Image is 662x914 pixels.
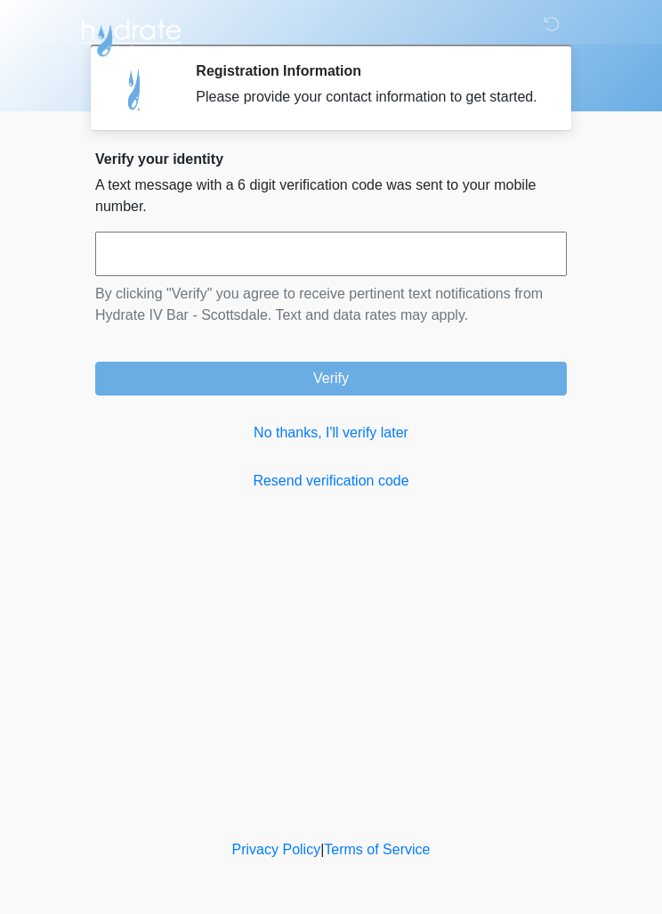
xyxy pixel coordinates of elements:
a: | [320,842,324,857]
a: Terms of Service [324,842,430,857]
img: Hydrate IV Bar - Scottsdale Logo [77,13,184,58]
div: Please provide your contact information to get started. [196,86,540,108]
a: Resend verification code [95,470,567,492]
p: By clicking "Verify" you agree to receive pertinent text notifications from Hydrate IV Bar - Scot... [95,283,567,326]
p: A text message with a 6 digit verification code was sent to your mobile number. [95,175,567,217]
a: Privacy Policy [232,842,321,857]
h2: Verify your identity [95,151,567,167]
button: Verify [95,362,567,396]
a: No thanks, I'll verify later [95,422,567,444]
img: Agent Avatar [109,62,162,116]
